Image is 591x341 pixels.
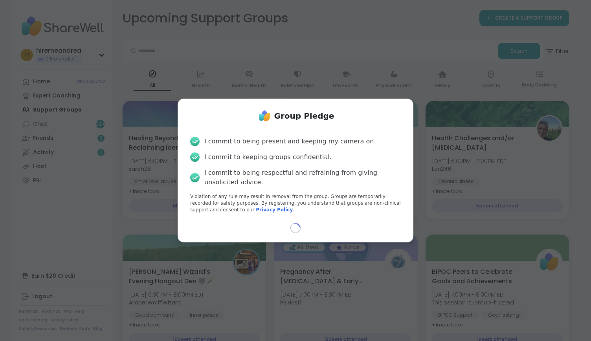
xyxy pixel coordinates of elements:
[256,207,293,213] a: Privacy Policy
[204,168,401,187] div: I commit to being respectful and refraining from giving unsolicited advice.
[204,137,376,146] div: I commit to being present and keeping my camera on.
[204,152,332,162] div: I commit to keeping groups confidential.
[257,108,273,124] img: ShareWell Logo
[274,110,334,121] h1: Group Pledge
[190,193,401,213] p: Violation of any rule may result in removal from the group. Groups are temporarily recorded for s...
